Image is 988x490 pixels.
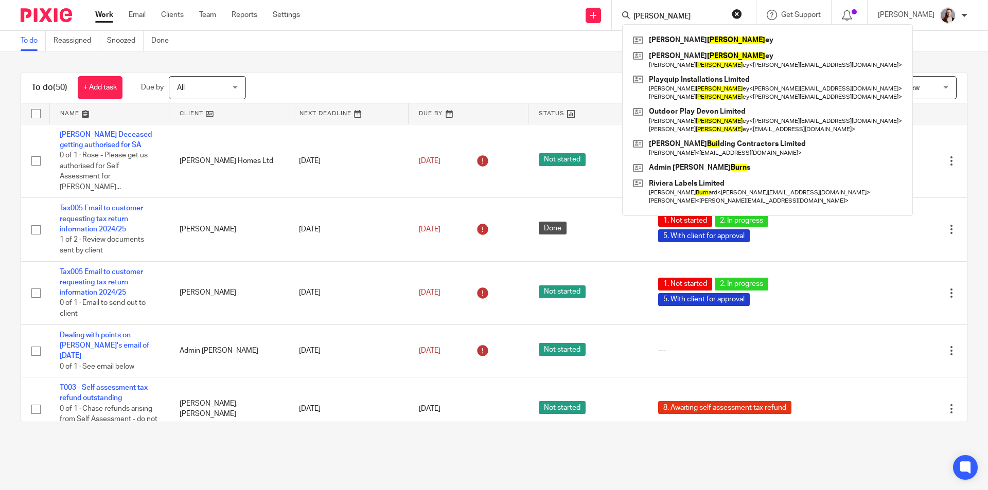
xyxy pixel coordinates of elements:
span: 5. With client for approval [658,229,750,242]
span: 0 of 1 · Rose - Please get us authorised for Self Assessment for [PERSON_NAME]... [60,152,148,191]
img: High%20Res%20Andrew%20Price%20Accountants%20_Poppy%20Jakes%20Photography-3%20-%20Copy.jpg [940,7,956,24]
span: Not started [539,401,586,414]
a: Done [151,31,177,51]
td: [PERSON_NAME] Homes Ltd [169,124,289,198]
td: [PERSON_NAME] [169,198,289,261]
span: 5. With client for approval [658,293,750,306]
a: Reassigned [54,31,99,51]
span: Not started [539,153,586,166]
td: [PERSON_NAME] [169,261,289,324]
a: Tax005 Email to customer requesting tax return information 2024/25 [60,268,143,297]
a: + Add task [78,76,122,99]
span: [DATE] [419,289,440,296]
a: Tax005 Email to customer requesting tax return information 2024/25 [60,205,143,233]
td: [DATE] [289,324,409,377]
span: [DATE] [419,226,440,233]
span: 0 of 1 · Chase refunds arising from Self Assessment - do not close down until tax... [60,405,157,433]
span: Get Support [781,11,821,19]
span: [DATE] [419,405,440,412]
a: T003 - Self assessment tax refund outstanding [60,384,148,402]
span: 0 of 1 · See email below [60,363,134,370]
td: [DATE] [289,261,409,324]
span: Not started [539,343,586,356]
div: --- [658,346,837,356]
td: [DATE] [289,198,409,261]
span: All [177,84,185,92]
span: [DATE] [419,157,440,165]
span: 0 of 1 · Email to send out to client [60,300,146,318]
a: Clients [161,10,184,20]
a: Reports [232,10,257,20]
td: [PERSON_NAME], [PERSON_NAME] [169,377,289,441]
button: Clear [732,9,742,19]
span: [DATE] [419,347,440,354]
span: 1. Not started [658,278,712,291]
a: [PERSON_NAME] Deceased - getting authorised for SA [60,131,156,149]
p: [PERSON_NAME] [878,10,934,20]
td: Admin [PERSON_NAME] [169,324,289,377]
span: 1. Not started [658,214,712,227]
span: (50) [53,83,67,92]
a: Settings [273,10,300,20]
h1: To do [31,82,67,93]
p: Due by [141,82,164,93]
span: 2. In progress [715,214,768,227]
span: 8. Awaiting self assessment tax refund [658,401,791,414]
a: Snoozed [107,31,144,51]
span: Done [539,222,567,234]
td: [DATE] [289,377,409,441]
a: To do [21,31,46,51]
span: Not started [539,285,586,298]
input: Search [632,12,725,22]
a: Work [95,10,113,20]
a: Email [129,10,146,20]
a: Team [199,10,216,20]
img: Pixie [21,8,72,22]
a: Dealing with points on [PERSON_NAME]'s email of [DATE] [60,332,149,360]
td: [DATE] [289,124,409,198]
span: 1 of 2 · Review documents sent by client [60,237,144,255]
span: 2. In progress [715,278,768,291]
